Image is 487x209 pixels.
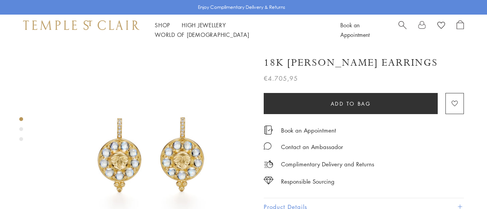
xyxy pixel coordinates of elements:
img: icon_appointment.svg [264,126,273,134]
a: Search [398,20,407,40]
nav: Main navigation [155,20,323,40]
h1: 18K [PERSON_NAME] Earrings [264,56,438,70]
a: Open Shopping Bag [457,20,464,40]
a: Book an Appointment [340,21,370,38]
span: Add to bag [331,100,371,108]
img: icon_sourcing.svg [264,177,273,184]
button: Add to bag [264,93,438,114]
a: View Wishlist [437,20,445,32]
img: Temple St. Clair [23,20,139,30]
a: Book an Appointment [281,126,336,134]
p: Enjoy Complimentary Delivery & Returns [198,3,285,11]
p: Complimentary Delivery and Returns [281,159,374,169]
div: Responsible Sourcing [281,177,335,186]
div: Product gallery navigation [19,115,23,147]
div: Contact an Ambassador [281,142,343,152]
a: ShopShop [155,21,170,29]
a: World of [DEMOGRAPHIC_DATA]World of [DEMOGRAPHIC_DATA] [155,31,249,38]
img: icon_delivery.svg [264,159,273,169]
a: High JewelleryHigh Jewellery [182,21,226,29]
img: MessageIcon-01_2.svg [264,142,271,150]
span: €4.705,95 [264,73,298,83]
